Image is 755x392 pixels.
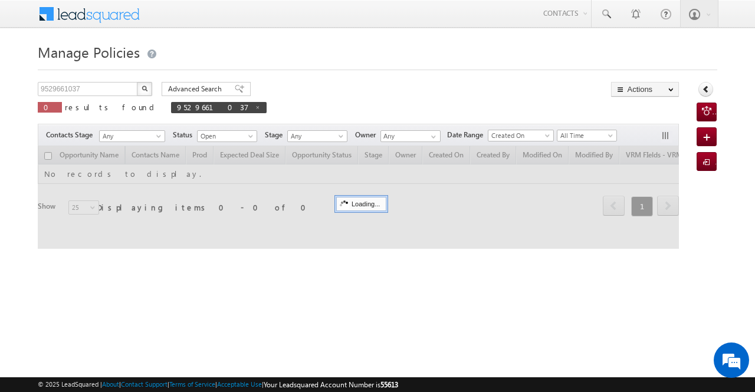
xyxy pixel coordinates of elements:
[355,130,380,140] span: Owner
[100,131,161,141] span: Any
[99,130,165,142] a: Any
[46,130,97,140] span: Contacts Stage
[336,197,386,211] div: Loading...
[197,130,257,142] a: Open
[557,130,617,141] a: All Time
[168,84,225,94] span: Advanced Search
[611,82,679,97] button: Actions
[38,379,398,390] span: © 2025 LeadSquared | | | | |
[121,380,168,388] a: Contact Support
[198,131,254,141] span: Open
[425,131,439,143] a: Show All Items
[488,130,554,141] a: Created On
[380,380,398,389] span: 55613
[177,102,249,112] span: 9529661037
[265,130,287,140] span: Stage
[287,130,347,142] a: Any
[380,130,441,142] input: Type to Search
[65,102,159,112] span: results found
[169,380,215,388] a: Terms of Service
[142,85,147,91] img: Search
[44,102,56,112] span: 0
[447,130,488,140] span: Date Range
[488,130,550,141] span: Created On
[264,380,398,389] span: Your Leadsquared Account Number is
[557,130,613,141] span: All Time
[102,380,119,388] a: About
[173,130,197,140] span: Status
[217,380,262,388] a: Acceptable Use
[288,131,344,141] span: Any
[38,42,140,61] span: Manage Policies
